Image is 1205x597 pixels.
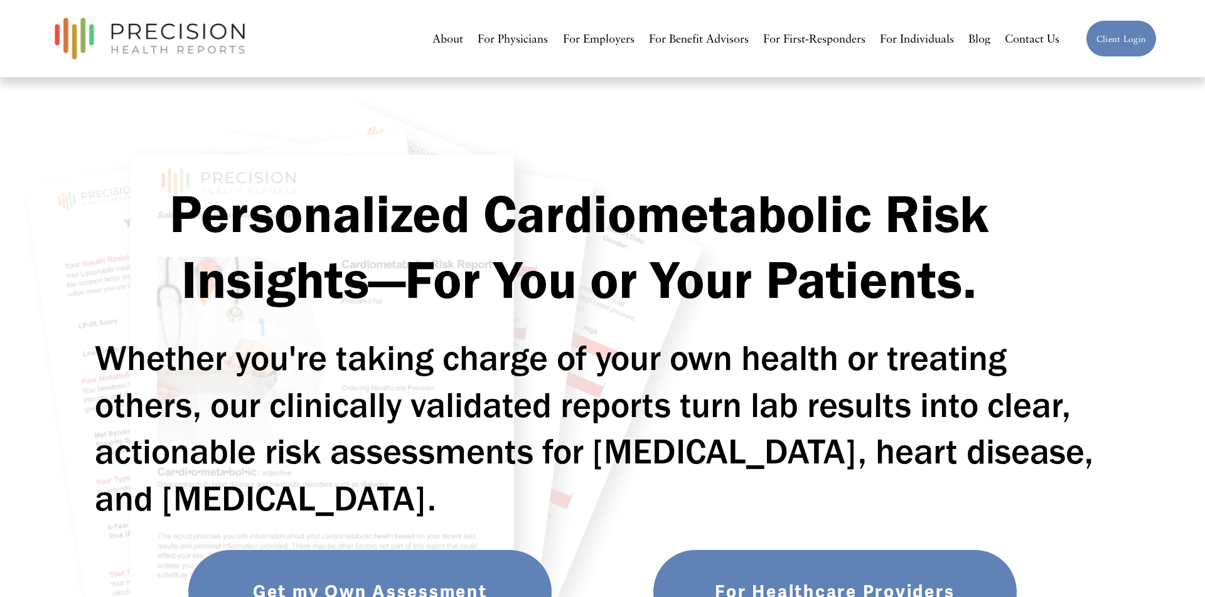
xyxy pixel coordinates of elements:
img: Precision Health Reports [48,12,252,65]
a: Blog [968,27,990,50]
h2: Whether you're taking charge of your own health or treating others, our clinically validated repo... [95,334,1110,522]
a: For Physicians [478,27,548,50]
a: For Individuals [880,27,954,50]
strong: Personalized Cardiometabolic Risk Insights—For You or Your Patients. [169,181,1002,311]
a: For Benefit Advisors [649,27,749,50]
a: Client Login [1086,20,1157,58]
a: About [432,27,463,50]
a: For First-Responders [763,27,865,50]
a: Contact Us [1005,27,1059,50]
a: For Employers [563,27,635,50]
